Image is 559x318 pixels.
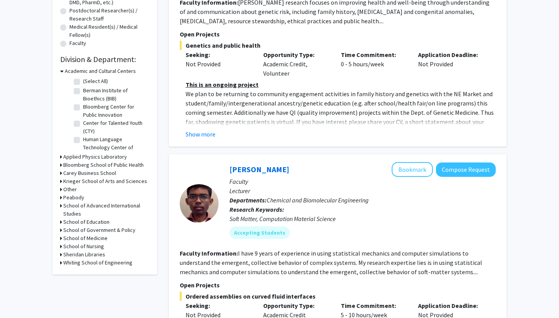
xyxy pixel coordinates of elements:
[63,194,84,202] h3: Peabody
[69,39,86,47] label: Faculty
[63,169,116,177] h3: Carey Business School
[63,251,105,259] h3: Sheridan Libraries
[341,301,407,310] p: Time Commitment:
[436,162,496,177] button: Compose Request to John Edison
[63,234,108,242] h3: School of Medicine
[63,242,104,251] h3: School of Nursing
[180,29,496,39] p: Open Projects
[229,214,496,223] div: Soft Matter, Computation Material Science
[341,50,407,59] p: Time Commitment:
[180,292,496,301] span: Ordered assemblies on curved fluid interfaces
[6,283,33,312] iframe: Chat
[180,249,238,257] b: Faculty Information:
[229,206,284,213] b: Research Keywords:
[229,177,496,186] p: Faculty
[229,196,267,204] b: Departments:
[69,23,149,39] label: Medical Resident(s) / Medical Fellow(s)
[83,135,148,160] label: Human Language Technology Center of Excellence (HLTCOE)
[229,164,289,174] a: [PERSON_NAME]
[63,153,127,161] h3: Applied Physics Laboratory
[186,301,252,310] p: Seeking:
[257,50,335,78] div: Academic Credit, Volunteer
[186,81,259,88] u: This is an ongoing project
[63,161,144,169] h3: Bloomberg School of Public Health
[69,7,149,23] label: Postdoctoral Researcher(s) / Research Staff
[418,301,484,310] p: Application Deadline:
[267,196,369,204] span: Chemical and Biomolecular Engineering
[263,50,329,59] p: Opportunity Type:
[63,226,135,234] h3: School of Government & Policy
[335,50,413,78] div: 0 - 5 hours/week
[186,89,496,145] p: We plan to be returning to community engagement activities in family history and genetics with th...
[83,119,148,135] label: Center for Talented Youth (CTY)
[180,41,496,50] span: Genetics and public health
[60,55,149,64] h2: Division & Department:
[263,301,329,310] p: Opportunity Type:
[83,86,148,103] label: Berman Institute of Bioethics (BIB)
[180,249,482,276] fg-read-more: I have 9 years of experience in using statistical mechanics and computer simulations to understan...
[63,177,147,185] h3: Krieger School of Arts and Sciences
[63,218,109,226] h3: School of Education
[65,67,136,75] h3: Academic and Cultural Centers
[63,259,132,267] h3: Whiting School of Engineering
[83,103,148,119] label: Bloomberg Center for Public Innovation
[63,202,149,218] h3: School of Advanced International Studies
[180,280,496,290] p: Open Projects
[229,186,496,195] p: Lecturer
[186,59,252,69] div: Not Provided
[186,130,215,139] button: Show more
[83,77,108,85] label: (Select All)
[418,50,484,59] p: Application Deadline:
[63,185,77,194] h3: Other
[412,50,490,78] div: Not Provided
[229,226,290,239] mat-chip: Accepting Students
[392,162,433,177] button: Add John Edison to Bookmarks
[186,50,252,59] p: Seeking:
